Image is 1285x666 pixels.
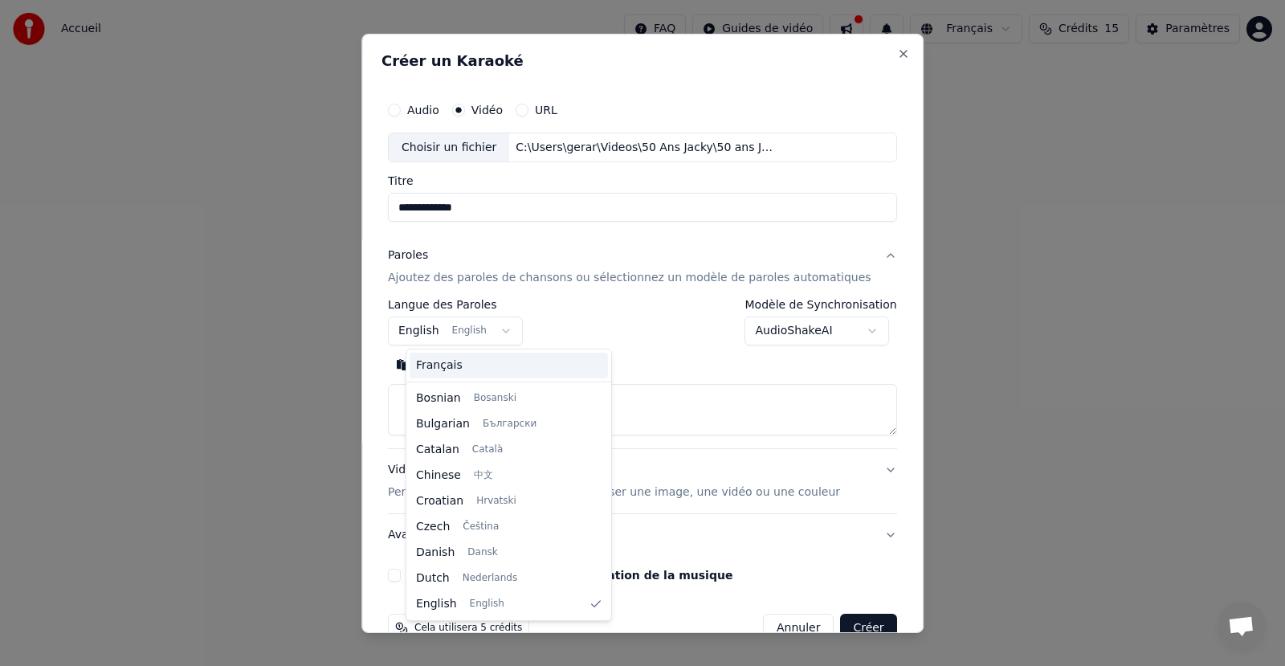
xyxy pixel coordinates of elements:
[416,596,457,612] span: English
[483,418,536,431] span: Български
[416,468,461,484] span: Chinese
[416,493,463,509] span: Croatian
[470,598,504,611] span: English
[416,545,455,561] span: Danish
[416,519,450,535] span: Czech
[474,392,516,405] span: Bosanski
[416,442,459,458] span: Catalan
[463,572,517,585] span: Nederlands
[463,521,499,533] span: Čeština
[416,390,461,407] span: Bosnian
[416,358,463,374] span: Français
[416,570,450,586] span: Dutch
[472,443,503,456] span: Català
[416,416,470,432] span: Bulgarian
[467,546,497,559] span: Dansk
[474,469,493,482] span: 中文
[476,495,516,508] span: Hrvatski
